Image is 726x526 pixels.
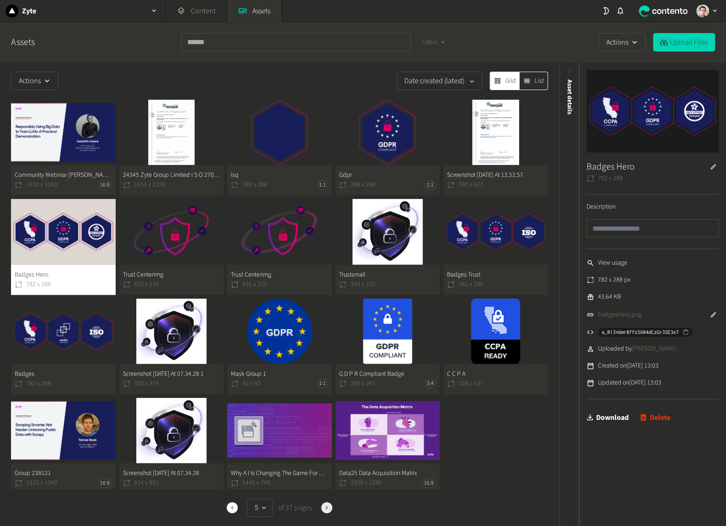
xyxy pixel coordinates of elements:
span: Asset details [565,79,575,114]
span: a_01Jn6mr8ffz5604dCzGr3SE3e7 [602,328,679,336]
a: badgesHero.png [598,310,642,320]
time: [DATE] 13:03 [629,378,661,387]
span: [PERSON_NAME] [632,344,676,353]
button: Actions [11,72,58,90]
span: 782 x 288 [586,174,623,183]
span: of 37 pages [276,502,312,513]
button: Actions [598,33,646,51]
button: a_01Jn6mr8ffz5604dCzGr3SE3e7 [598,328,692,337]
span: View usage [598,258,627,268]
img: Zyte [6,5,18,17]
img: Badges Hero [586,70,719,153]
h2: Zyte [22,6,36,17]
a: Assets [11,35,35,49]
span: 43.64 KB [598,292,621,302]
span: Grid [505,76,516,86]
h3: Badges Hero [586,160,635,174]
button: Filters [414,34,452,51]
a: Download [586,408,629,427]
button: Date created (latest) [397,72,482,90]
button: Delete [640,408,670,427]
time: [DATE] 13:03 [626,361,659,370]
button: 5 [247,498,273,517]
span: Uploaded by [598,344,676,354]
span: List [535,76,544,86]
span: 782 x 288 px [598,275,631,285]
span: Updated on [598,378,661,388]
a: View usage [586,258,627,268]
img: Lucas Pescador [696,5,709,17]
span: Created on [598,361,659,371]
button: Upload Files [653,33,715,51]
label: Description [586,202,615,212]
